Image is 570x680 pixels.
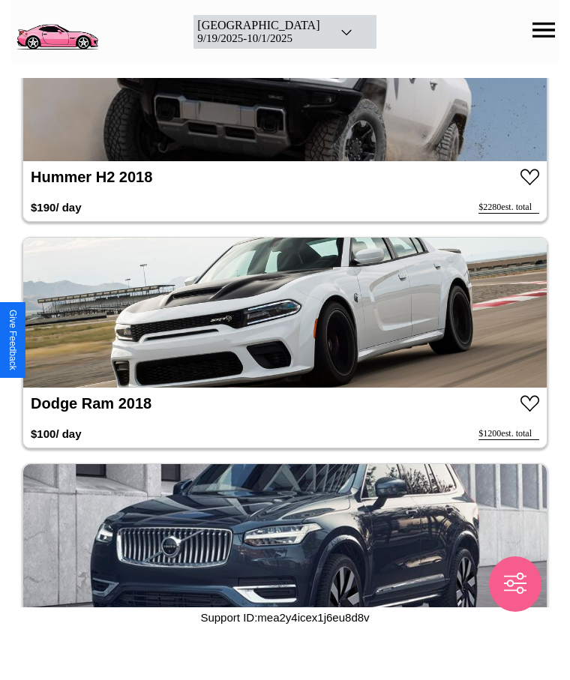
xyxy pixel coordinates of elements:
p: Support ID: mea2y4icex1j6eu8d8v [200,607,369,628]
div: $ 1200 est. total [478,428,539,440]
img: logo [11,7,103,52]
a: Hummer H2 2018 [31,169,152,185]
div: 9 / 19 / 2025 - 10 / 1 / 2025 [197,32,319,45]
a: Dodge Ram 2018 [31,395,151,412]
div: [GEOGRAPHIC_DATA] [197,19,319,32]
div: Give Feedback [7,310,18,370]
h3: $ 190 / day [31,193,82,221]
div: $ 2280 est. total [478,202,539,214]
h3: $ 100 / day [31,420,82,448]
